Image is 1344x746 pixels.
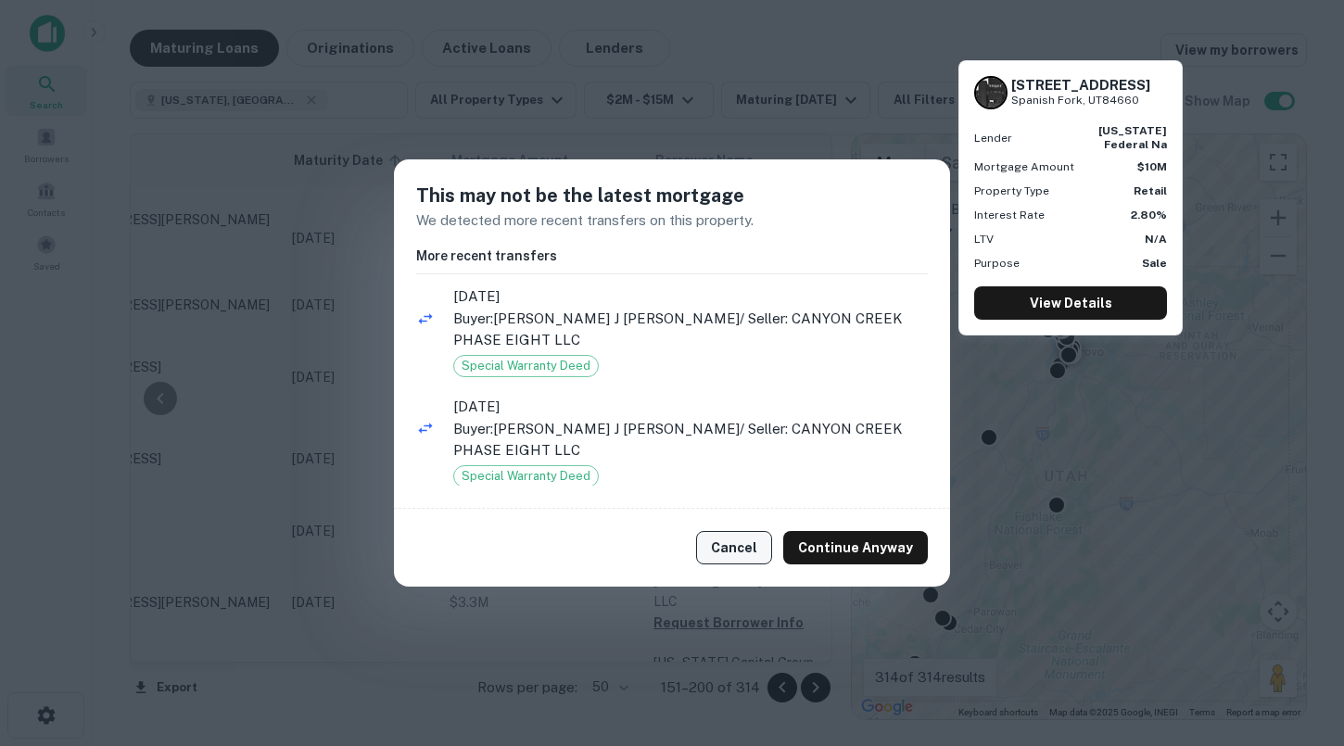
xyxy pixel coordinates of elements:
[454,467,598,486] span: Special Warranty Deed
[454,357,598,375] span: Special Warranty Deed
[1142,257,1167,270] strong: Sale
[453,418,928,462] p: Buyer: [PERSON_NAME] J [PERSON_NAME] / Seller: CANYON CREEK PHASE EIGHT LLC
[974,207,1045,223] p: Interest Rate
[1098,124,1167,150] strong: [US_STATE] federal na
[453,308,928,351] p: Buyer: [PERSON_NAME] J [PERSON_NAME] / Seller: CANYON CREEK PHASE EIGHT LLC
[1251,598,1344,687] iframe: Chat Widget
[783,531,928,564] button: Continue Anyway
[1011,92,1150,109] p: Spanish Fork, UT84660
[1145,233,1167,246] strong: N/A
[453,355,599,377] div: Special Warranty Deed
[696,531,772,564] button: Cancel
[416,182,928,209] h5: This may not be the latest mortgage
[453,285,928,308] span: [DATE]
[1137,160,1167,173] strong: $10M
[1131,209,1167,221] strong: 2.80%
[416,209,928,232] p: We detected more recent transfers on this property.
[1134,184,1167,197] strong: Retail
[974,255,1020,272] p: Purpose
[974,286,1167,320] a: View Details
[453,465,599,487] div: Special Warranty Deed
[1011,77,1150,94] h6: [STREET_ADDRESS]
[974,130,1012,146] p: Lender
[974,158,1074,175] p: Mortgage Amount
[453,396,928,418] span: [DATE]
[974,231,994,247] p: LTV
[416,246,928,266] h6: More recent transfers
[974,183,1049,199] p: Property Type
